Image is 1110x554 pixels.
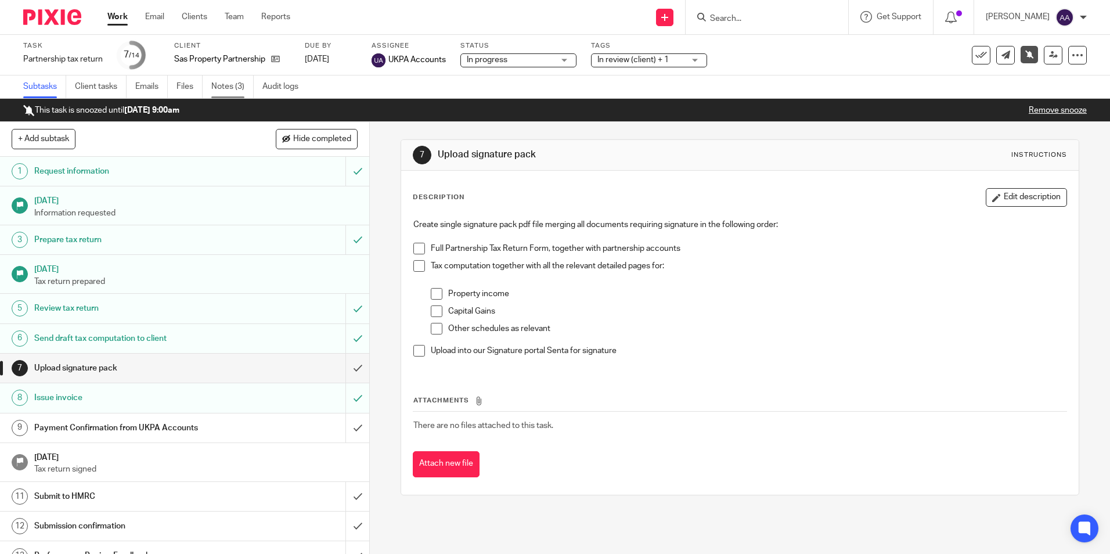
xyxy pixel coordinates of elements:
p: Tax return prepared [34,276,358,287]
p: Capital Gains [448,305,1066,317]
a: Work [107,11,128,23]
h1: Upload signature pack [438,149,765,161]
span: In review (client) + 1 [597,56,669,64]
h1: Issue invoice [34,389,234,406]
button: Edit description [986,188,1067,207]
label: Client [174,41,290,51]
span: There are no files attached to this task. [413,422,553,430]
div: 3 [12,232,28,248]
p: Sas Property Partnership [174,53,265,65]
button: Hide completed [276,129,358,149]
p: [PERSON_NAME] [986,11,1050,23]
a: Subtasks [23,75,66,98]
img: svg%3E [1055,8,1074,27]
label: Due by [305,41,357,51]
div: 7 [124,48,139,62]
label: Status [460,41,576,51]
a: Emails [135,75,168,98]
p: Information requested [34,207,358,219]
div: Partnership tax return [23,53,103,65]
button: + Add subtask [12,129,75,149]
p: Full Partnership Tax Return Form, together with partnership accounts [431,243,1066,254]
a: Client tasks [75,75,127,98]
img: svg%3E [372,53,385,67]
div: 9 [12,420,28,436]
span: In progress [467,56,507,64]
p: Property income [448,288,1066,300]
label: Assignee [372,41,446,51]
p: Other schedules as relevant [448,323,1066,334]
button: Attach new file [413,451,480,477]
p: Tax computation together with all the relevant detailed pages for: [431,260,1066,272]
a: Team [225,11,244,23]
div: 12 [12,518,28,534]
a: Notes (3) [211,75,254,98]
p: Upload into our Signature portal Senta for signature [431,345,1066,357]
h1: Review tax return [34,300,234,317]
a: Remove snooze [1029,106,1087,114]
a: Email [145,11,164,23]
div: 8 [12,390,28,406]
div: 7 [12,360,28,376]
span: Hide completed [293,135,351,144]
h1: Upload signature pack [34,359,234,377]
div: 5 [12,300,28,316]
div: Instructions [1011,150,1067,160]
label: Tags [591,41,707,51]
small: /14 [129,52,139,59]
div: 1 [12,163,28,179]
h1: Request information [34,163,234,180]
a: Reports [261,11,290,23]
p: This task is snoozed until [23,105,179,116]
h1: [DATE] [34,449,358,463]
div: 6 [12,330,28,347]
b: [DATE] 9:00am [124,106,179,114]
img: Pixie [23,9,81,25]
h1: Submission confirmation [34,517,234,535]
span: Attachments [413,397,469,404]
h1: Send draft tax computation to client [34,330,234,347]
span: [DATE] [305,55,329,63]
a: Audit logs [262,75,307,98]
input: Search [709,14,813,24]
div: 11 [12,488,28,505]
p: Create single signature pack pdf file merging all documents requiring signature in the following ... [413,219,1066,231]
h1: Prepare tax return [34,231,234,249]
h1: Payment Confirmation from UKPA Accounts [34,419,234,437]
h1: [DATE] [34,261,358,275]
h1: Submit to HMRC [34,488,234,505]
span: Get Support [877,13,921,21]
p: Tax return signed [34,463,358,475]
h1: [DATE] [34,192,358,207]
span: UKPA Accounts [388,54,446,66]
label: Task [23,41,103,51]
p: Description [413,193,464,202]
div: 7 [413,146,431,164]
a: Clients [182,11,207,23]
a: Files [176,75,203,98]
